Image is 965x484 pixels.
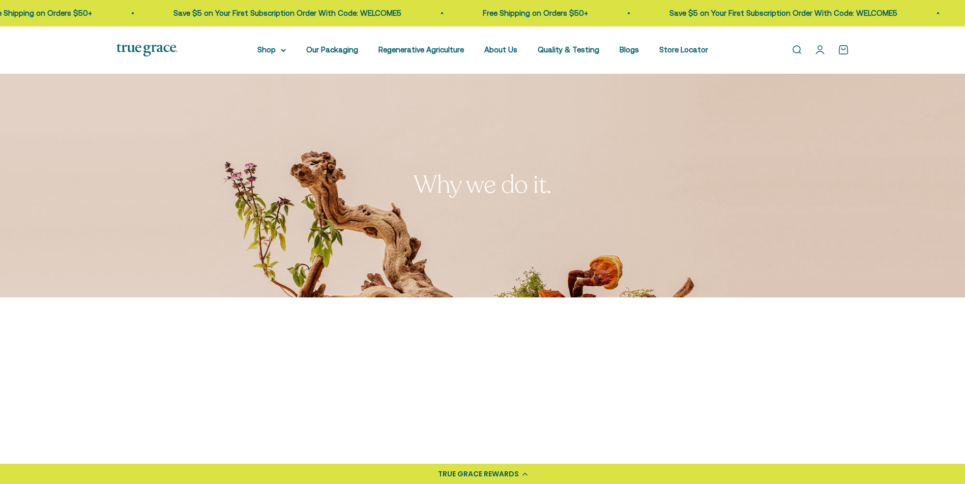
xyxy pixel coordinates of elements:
[659,45,708,54] a: Store Locator
[478,9,583,17] a: Free Shipping on Orders $50+
[306,45,358,54] a: Our Packaging
[378,45,464,54] a: Regenerative Agriculture
[538,45,599,54] a: Quality & Testing
[168,7,396,19] p: Save $5 on Your First Subscription Order With Code: WELCOME5
[438,469,519,479] div: TRUE GRACE REWARDS
[257,44,286,56] summary: Shop
[414,168,551,201] split-lines: Why we do it.
[664,7,892,19] p: Save $5 on Your First Subscription Order With Code: WELCOME5
[484,45,517,54] a: About Us
[620,45,639,54] a: Blogs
